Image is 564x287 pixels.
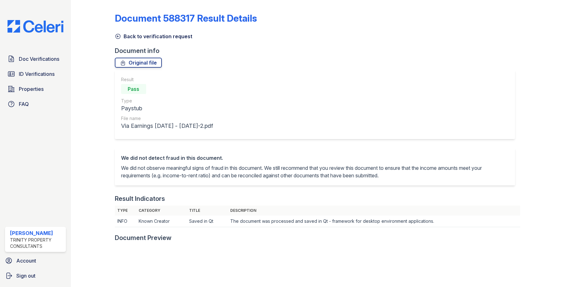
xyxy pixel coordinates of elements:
[121,122,213,130] div: Via Earnings [DATE] - [DATE]-2.pdf
[228,216,520,227] td: The document was processed and saved in Qt - framework for desktop environment applications.
[115,58,162,68] a: Original file
[228,206,520,216] th: Description
[121,104,213,113] div: Paystub
[187,206,227,216] th: Title
[115,46,520,55] div: Document info
[19,70,55,78] span: ID Verifications
[5,98,66,110] a: FAQ
[10,237,63,249] div: Trinity Property Consultants
[136,206,187,216] th: Category
[19,100,29,108] span: FAQ
[3,20,68,33] img: CE_Logo_Blue-a8612792a0a2168367f1c8372b55b34899dd931a85d93a1a3d3e32e68fde9ad4.png
[121,154,509,162] div: We did not detect fraud in this document.
[187,216,227,227] td: Saved in Qt
[19,55,59,63] span: Doc Verifications
[115,233,172,242] div: Document Preview
[121,115,213,122] div: File name
[115,33,192,40] a: Back to verification request
[121,164,509,179] p: We did not observe meaningful signs of fraud in this document. We still recommend that you review...
[5,53,66,65] a: Doc Verifications
[538,262,558,281] iframe: chat widget
[3,269,68,282] a: Sign out
[16,257,36,264] span: Account
[121,98,213,104] div: Type
[115,216,136,227] td: INFO
[121,76,213,83] div: Result
[16,272,35,279] span: Sign out
[19,85,44,93] span: Properties
[3,254,68,267] a: Account
[5,68,66,80] a: ID Verifications
[121,84,146,94] div: Pass
[136,216,187,227] td: Known Creator
[115,13,257,24] a: Document 588317 Result Details
[115,206,136,216] th: Type
[5,83,66,95] a: Properties
[10,229,63,237] div: [PERSON_NAME]
[115,194,165,203] div: Result Indicators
